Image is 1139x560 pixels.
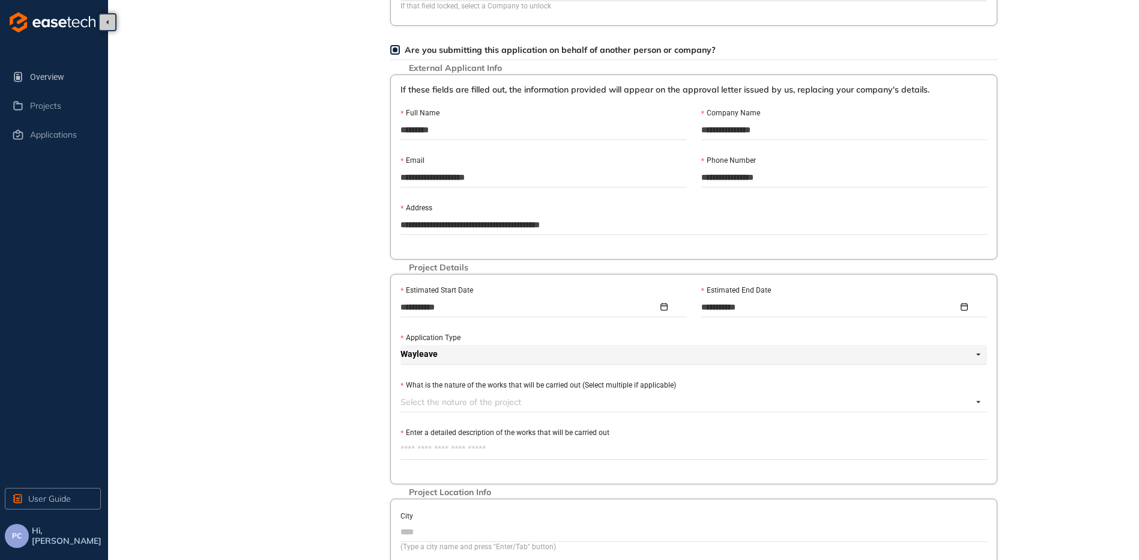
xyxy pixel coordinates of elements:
[400,121,687,139] input: Full Name
[32,526,103,546] span: Hi, [PERSON_NAME]
[701,121,988,139] input: Company Name
[400,168,687,186] input: Email
[400,300,658,314] input: Estimated Start Date
[400,202,432,214] label: Address
[701,108,760,119] label: Company Name
[403,63,508,73] span: External Applicant Info
[400,440,987,459] textarea: Enter a detailed description of the works that will be carried out
[400,380,676,391] label: What is the nature of the works that will be carried out (Select multiple if applicable)
[400,1,987,12] div: If that field locked, select a Company to unlock
[28,492,71,505] span: User Guide
[403,263,474,273] span: Project Details
[400,523,987,541] input: City
[30,101,61,111] span: Projects
[701,168,988,186] input: Phone Number
[10,12,95,32] img: logo
[400,108,440,119] label: Full Name
[400,332,461,344] label: Application Type
[5,524,29,548] button: PC
[405,44,716,55] span: Are you submitting this application on behalf of another person or company?
[30,130,77,140] span: Applications
[12,532,22,540] span: PC
[400,345,980,364] span: Wayleave
[400,155,424,166] label: Email
[5,488,101,510] button: User Guide
[400,541,987,553] div: (Type a city name and press "Enter/Tab" button)
[400,427,609,439] label: Enter a detailed description of the works that will be carried out
[30,65,98,89] span: Overview
[701,285,771,296] label: Estimated End Date
[701,155,756,166] label: Phone Number
[701,300,959,314] input: Estimated End Date
[403,487,497,498] span: Project Location Info
[400,511,413,522] label: City
[400,85,987,107] div: If these fields are filled out, the information provided will appear on the approval letter issue...
[400,216,987,234] input: Address
[400,285,473,296] label: Estimated Start Date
